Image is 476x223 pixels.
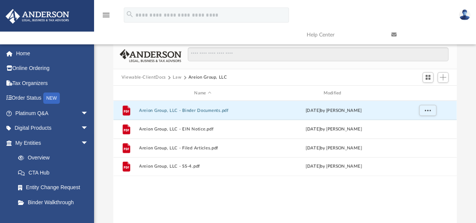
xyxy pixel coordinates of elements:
[139,164,266,169] button: Areion Group, LLC - SS-4.pdf
[5,91,100,106] a: Order StatusNEW
[81,135,96,151] span: arrow_drop_down
[438,72,449,83] button: Add
[5,46,100,61] a: Home
[459,9,470,20] img: User Pic
[401,90,453,97] div: id
[102,14,111,20] a: menu
[139,108,266,113] button: Areion Group, LLC - Binder Documents.pdf
[5,61,100,76] a: Online Ordering
[189,74,227,81] button: Areion Group, LLC
[419,105,436,116] button: More options
[270,90,398,97] div: Modified
[117,90,135,97] div: id
[81,121,96,136] span: arrow_drop_down
[122,74,166,81] button: Viewable-ClientDocs
[81,106,96,121] span: arrow_drop_down
[43,93,60,104] div: NEW
[423,72,434,83] button: Switch to Grid View
[11,150,100,165] a: Overview
[306,108,320,112] span: [DATE]
[301,20,386,50] a: Help Center
[3,9,71,24] img: Anderson Advisors Platinum Portal
[5,135,100,150] a: My Entitiesarrow_drop_down
[126,10,134,18] i: search
[270,107,397,114] div: by [PERSON_NAME]
[5,106,100,121] a: Platinum Q&Aarrow_drop_down
[11,180,100,195] a: Entity Change Request
[139,146,266,150] button: Areion Group, LLC - Filed Articles.pdf
[102,11,111,20] i: menu
[11,165,100,180] a: CTA Hub
[188,47,449,62] input: Search files and folders
[173,74,181,81] button: Law
[270,145,397,152] div: [DATE] by [PERSON_NAME]
[138,90,266,97] div: Name
[5,76,100,91] a: Tax Organizers
[270,126,397,133] div: [DATE] by [PERSON_NAME]
[270,163,397,170] div: [DATE] by [PERSON_NAME]
[5,121,100,136] a: Digital Productsarrow_drop_down
[139,127,266,132] button: Areion Group, LLC - EIN Notice.pdf
[11,195,100,210] a: Binder Walkthrough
